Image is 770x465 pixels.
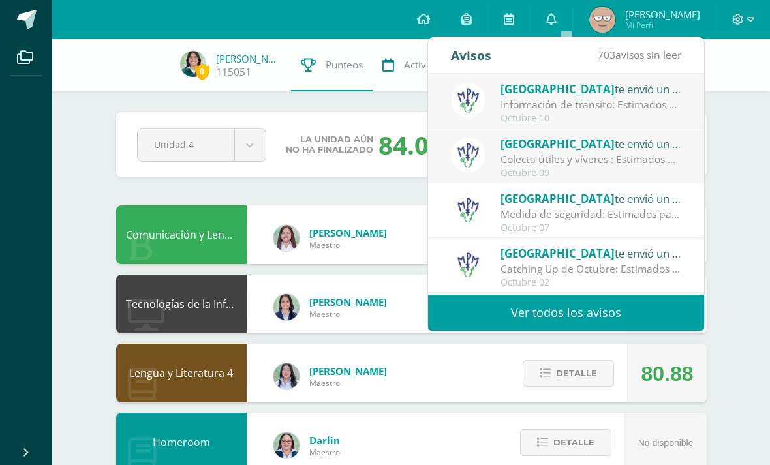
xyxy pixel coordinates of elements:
span: 0 [195,63,209,80]
div: te envió un aviso [501,135,682,152]
span: Actividades [404,58,457,72]
span: avisos sin leer [598,48,681,62]
img: acecb51a315cac2de2e3deefdb732c9f.png [273,225,300,251]
div: Colecta útiles y víveres : Estimados padres de familia: Compartimos con ustedes circular con info... [501,152,682,167]
img: a3978fa95217fc78923840df5a445bcb.png [451,247,485,282]
span: Unidad 4 [154,129,218,160]
a: Actividades [373,39,467,91]
span: La unidad aún no ha finalizado [286,134,373,155]
a: [PERSON_NAME] [216,52,281,65]
div: Octubre 10 [501,113,682,124]
span: Mi Perfil [625,20,700,31]
img: d477a1c2d131b93d112cd31d26bdb099.png [180,51,206,77]
div: Octubre 09 [501,168,682,179]
div: te envió un aviso [501,245,682,262]
div: te envió un aviso [501,190,682,207]
a: 115051 [216,65,251,79]
img: a3978fa95217fc78923840df5a445bcb.png [451,138,485,172]
a: Punteos [291,39,373,91]
button: Detalle [520,429,611,456]
span: [PERSON_NAME] [309,295,387,308]
div: Octubre 02 [501,277,682,288]
img: 66e65aae75ac9ec1477066b33491d903.png [589,7,615,33]
span: [PERSON_NAME] [625,8,700,21]
div: 84.08 [378,128,443,162]
span: Darlin [309,434,340,447]
span: 703 [598,48,615,62]
div: te envió un aviso [501,80,682,97]
img: a3978fa95217fc78923840df5a445bcb.png [451,192,485,227]
span: Maestro [309,378,387,389]
div: Tecnologías de la Información y la Comunicación 4 [116,275,247,333]
button: Detalle [523,360,614,387]
div: Octubre 07 [501,222,682,233]
div: Información de transito: Estimados padres de familia: compartimos con ustedes circular importante. [501,97,682,112]
img: a3978fa95217fc78923840df5a445bcb.png [451,83,485,117]
div: Comunicación y Lenguaje L3 Inglés 4 [116,205,247,264]
a: Ver todos los avisos [428,295,704,331]
span: [GEOGRAPHIC_DATA] [501,246,615,261]
div: Medida de seguridad: Estimados padres de familia: Tomar nota de la información adjunta. [501,207,682,222]
span: [GEOGRAPHIC_DATA] [501,136,615,151]
img: 571966f00f586896050bf2f129d9ef0a.png [273,432,300,458]
span: Maestro [309,308,387,320]
span: Maestro [309,447,340,458]
div: Lengua y Literatura 4 [116,344,247,402]
span: [PERSON_NAME] [309,365,387,378]
img: 7489ccb779e23ff9f2c3e89c21f82ed0.png [273,294,300,320]
span: [GEOGRAPHIC_DATA] [501,191,615,206]
span: Maestro [309,239,387,250]
a: Unidad 4 [138,129,266,161]
div: 80.88 [641,344,693,403]
span: [PERSON_NAME] [309,226,387,239]
img: df6a3bad71d85cf97c4a6d1acf904499.png [273,363,300,389]
span: Detalle [556,361,597,385]
div: Catching Up de Octubre: Estimados padres de familia: Compartimos con ustedes el Catching Up de Oc... [501,262,682,277]
span: Detalle [553,430,594,455]
span: [GEOGRAPHIC_DATA] [501,82,615,97]
span: No disponible [638,438,694,448]
span: Punteos [326,58,363,72]
div: Avisos [451,37,491,73]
